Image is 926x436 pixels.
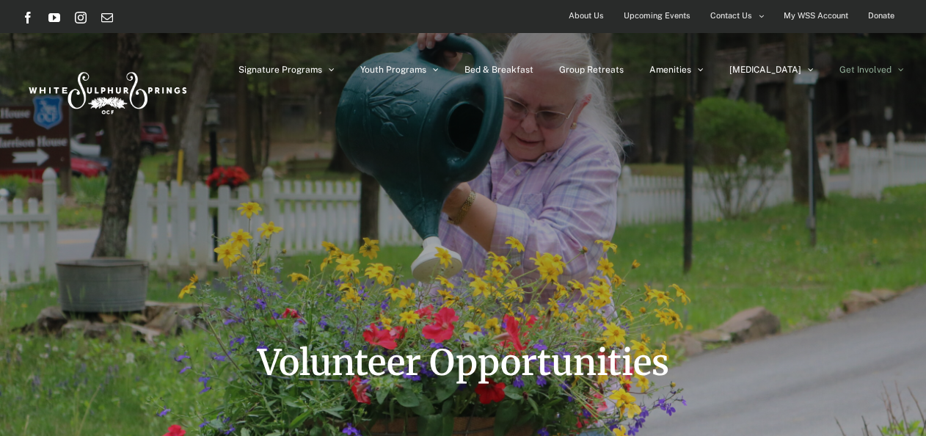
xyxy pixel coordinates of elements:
span: Group Retreats [559,65,624,74]
img: White Sulphur Springs Logo [22,56,191,125]
span: Upcoming Events [624,5,690,26]
span: Youth Programs [360,65,426,74]
span: My WSS Account [784,5,848,26]
span: Signature Programs [238,65,322,74]
span: About Us [569,5,604,26]
a: Bed & Breakfast [464,33,533,106]
span: Contact Us [710,5,752,26]
a: Email [101,12,113,23]
span: Amenities [649,65,691,74]
span: [MEDICAL_DATA] [729,65,801,74]
a: YouTube [48,12,60,23]
a: Amenities [649,33,704,106]
a: Instagram [75,12,87,23]
span: Bed & Breakfast [464,65,533,74]
span: Volunteer Opportunities [258,341,669,385]
nav: Main Menu [238,33,904,106]
span: Donate [868,5,894,26]
a: Get Involved [839,33,904,106]
span: Get Involved [839,65,892,74]
a: Facebook [22,12,34,23]
a: Group Retreats [559,33,624,106]
a: Signature Programs [238,33,335,106]
a: Youth Programs [360,33,439,106]
a: [MEDICAL_DATA] [729,33,814,106]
